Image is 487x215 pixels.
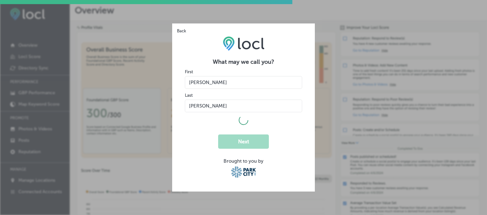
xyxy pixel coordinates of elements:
img: LOCL logo [223,36,264,51]
h2: What may we call you? [185,58,302,65]
button: Back [172,23,188,34]
label: First [185,69,193,75]
div: Brought to you by [185,158,302,164]
button: Next [218,134,269,149]
label: Last [185,93,193,98]
img: Park City [231,166,256,178]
